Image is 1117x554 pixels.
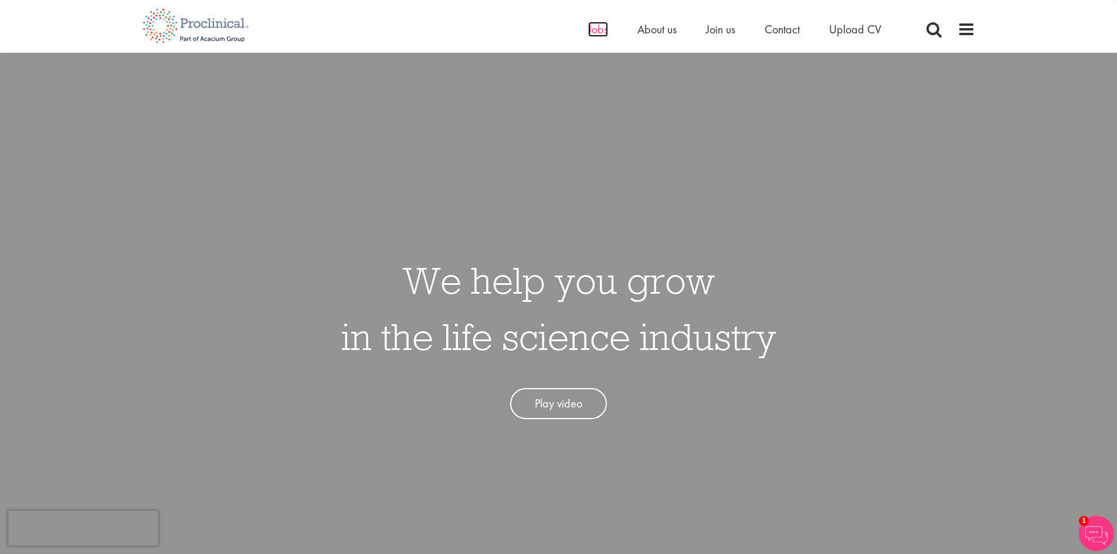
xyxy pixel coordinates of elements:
[1079,516,1114,551] img: Chatbot
[510,388,607,419] a: Play video
[829,22,881,37] a: Upload CV
[765,22,800,37] a: Contact
[706,22,735,37] a: Join us
[1079,516,1089,526] span: 1
[341,252,776,365] h1: We help you grow in the life science industry
[637,22,677,37] a: About us
[588,22,608,37] a: Jobs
